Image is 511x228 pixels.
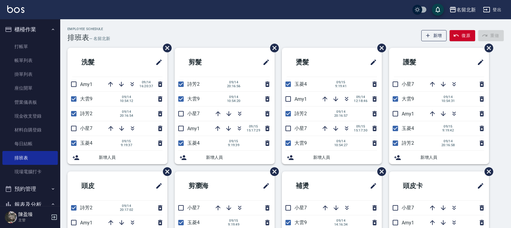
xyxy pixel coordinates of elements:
span: 16:20:37 [139,84,153,88]
button: 登出 [481,4,504,15]
div: 新增人員 [175,151,275,164]
span: 玉菱4 [80,140,92,146]
h3: 排班表 [67,33,89,42]
span: 09/14 [441,95,455,99]
span: 09/15 [227,219,240,223]
span: 09/14 [120,95,133,99]
span: 09/14 [334,219,348,223]
span: 小星7 [402,205,414,211]
span: 20:16:56 [227,84,241,88]
span: Amy1 [187,126,200,131]
span: 09/14 [334,139,348,143]
span: 09/15 [354,125,367,128]
button: save [432,4,444,16]
h6: — 名留北新 [89,35,110,42]
span: 刪除班表 [158,163,173,180]
span: 09/14 [227,95,241,99]
span: 刪除班表 [480,163,494,180]
span: 09/14 [334,110,348,114]
a: 現金收支登錄 [2,109,58,123]
button: 報表及分析 [2,197,58,212]
span: 09/14 [139,80,153,84]
button: 櫃檯作業 [2,22,58,37]
span: 09/14 [441,139,455,143]
span: 修改班表的標題 [259,55,270,69]
span: 9:19:42 [441,128,455,132]
span: 刪除班表 [158,39,173,57]
h2: 護髮 [394,51,449,73]
span: 刪除班表 [266,163,280,180]
span: 小星7 [294,205,307,211]
h2: 洗髮 [72,51,128,73]
span: 09/15 [247,125,260,128]
span: 9:19:37 [120,143,133,147]
span: 玉菱4 [402,125,414,131]
div: 新增人員 [67,151,167,164]
span: 修改班表的標題 [259,179,270,193]
span: 10:54:27 [334,143,348,147]
span: 刪除班表 [480,39,494,57]
h2: 頭皮卡 [394,175,453,197]
span: 小星7 [187,205,200,211]
span: 15:17:29 [247,128,260,132]
span: 09/15 [227,139,240,143]
span: 20:17:02 [120,208,133,212]
span: 9:19:39 [227,143,240,147]
button: 復原 [450,30,475,41]
a: 每日結帳 [2,137,58,151]
h2: 補燙 [287,175,342,197]
span: 大雲9 [402,96,414,102]
span: 詩芳2 [402,140,414,146]
h2: 燙髮 [287,51,342,73]
span: 修改班表的標題 [366,179,377,193]
span: 詩芳2 [80,205,92,211]
a: 材料自購登錄 [2,123,58,137]
button: 預約管理 [2,181,58,197]
span: 09/15 [120,139,133,143]
span: Amy1 [402,111,414,117]
a: 排班表 [2,151,58,165]
span: 詩芳2 [294,111,307,116]
h2: 剪瀏海 [179,175,238,197]
img: Logo [7,5,24,13]
a: 座位開單 [2,81,58,95]
h2: 剪髮 [179,51,235,73]
span: 09/14 [227,80,241,84]
span: 新增人員 [313,154,377,161]
span: 詩芳2 [187,81,200,87]
span: 20:16:58 [441,143,455,147]
a: 打帳單 [2,40,58,54]
span: Amy1 [80,82,92,87]
span: 20:16:54 [120,114,133,118]
span: 詩芳2 [80,111,92,116]
span: 大雲9 [187,96,200,102]
p: 主管 [18,217,49,223]
span: 新增人員 [206,154,270,161]
div: 名留北新 [456,6,476,14]
span: Amy1 [80,220,92,226]
span: 9:19:41 [334,84,347,88]
span: 10:54:20 [227,99,241,103]
span: 修改班表的標題 [473,179,484,193]
span: 小星7 [294,125,307,131]
span: 修改班表的標題 [366,55,377,69]
h2: 頭皮 [72,175,128,197]
span: 小星7 [187,111,200,116]
span: 小星7 [80,125,92,131]
span: 15:17:30 [354,128,367,132]
a: 營業儀表板 [2,95,58,109]
img: Person [5,211,17,223]
span: 修改班表的標題 [152,55,163,69]
span: 9:19:49 [227,223,240,226]
span: 10:54:31 [441,99,455,103]
h5: 陳盈臻 [18,211,49,217]
span: 刪除班表 [266,39,280,57]
button: 新增 [421,30,447,41]
span: 新增人員 [420,154,484,161]
span: 大雲9 [294,140,307,146]
span: 玉菱4 [294,81,307,87]
a: 現場電腦打卡 [2,165,58,179]
span: Amy1 [402,220,414,226]
span: Amy1 [294,96,307,102]
span: 新增人員 [99,154,163,161]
